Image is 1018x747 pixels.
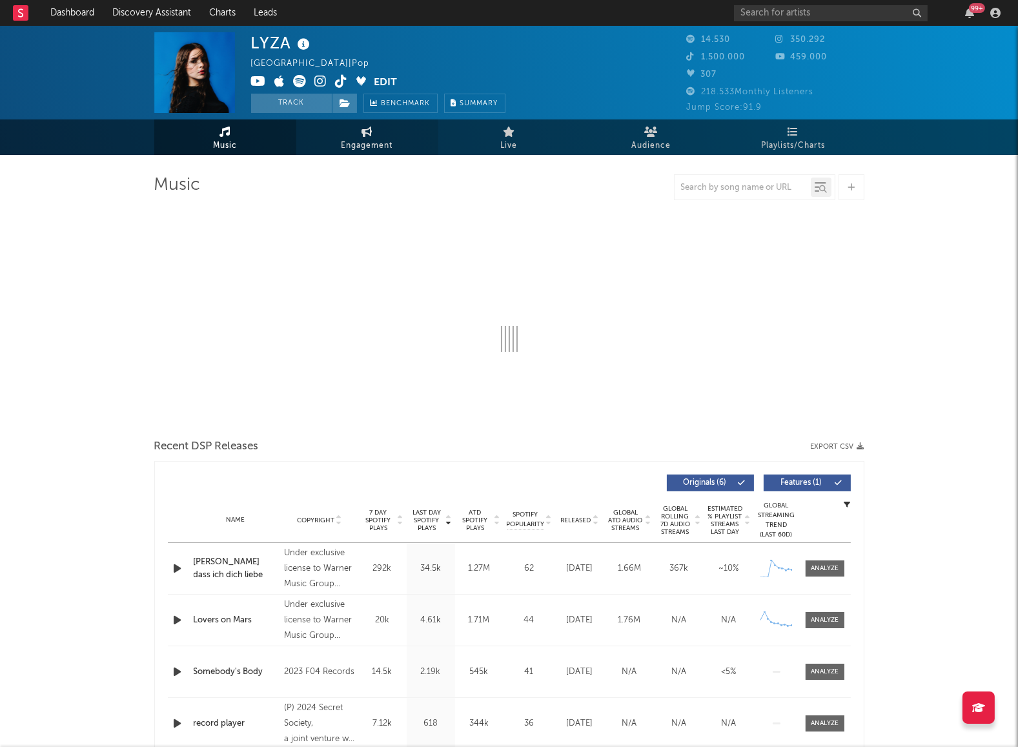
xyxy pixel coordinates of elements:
span: 1.500.000 [687,53,746,61]
div: Under exclusive license to Warner Music Group Germany Holding GmbH, © 2025 [PERSON_NAME] Music GmbH [284,546,354,592]
span: Estimated % Playlist Streams Last Day [708,505,743,536]
div: 1.66M [608,562,651,575]
button: Originals(6) [667,475,754,491]
a: record player [194,717,278,730]
div: Global Streaming Trend (Last 60D) [757,501,796,540]
div: LYZA [251,32,314,54]
button: 99+ [965,8,974,18]
a: Engagement [296,119,438,155]
button: Edit [374,75,398,91]
div: [DATE] [558,717,602,730]
a: Live [438,119,580,155]
span: 350.292 [775,36,825,44]
button: Export CSV [811,443,864,451]
div: 545k [458,666,500,679]
div: N/A [658,666,701,679]
div: 2023 F04 Records [284,664,354,680]
span: Copyright [297,517,334,524]
span: Recent DSP Releases [154,439,259,455]
input: Search for artists [734,5,928,21]
div: 4.61k [410,614,452,627]
span: Summary [460,100,498,107]
div: <5% [708,666,751,679]
div: 7.12k [361,717,403,730]
div: 1.76M [608,614,651,627]
div: N/A [708,717,751,730]
div: ~ 10 % [708,562,751,575]
span: Music [213,138,237,154]
span: Spotify Popularity [506,510,544,529]
span: 14.530 [687,36,731,44]
div: N/A [658,717,701,730]
div: Name [194,515,278,525]
a: Benchmark [363,94,438,113]
button: Track [251,94,332,113]
div: Under exclusive license to Warner Music Group Germany Holding GmbH, © 2025 LYZA [284,597,354,644]
span: Jump Score: 91.9 [687,103,762,112]
div: 1.71M [458,614,500,627]
span: Features ( 1 ) [772,479,831,487]
span: 7 Day Spotify Plays [361,509,396,532]
span: Audience [631,138,671,154]
div: 367k [658,562,701,575]
a: Music [154,119,296,155]
span: 218.533 Monthly Listeners [687,88,814,96]
span: 459.000 [775,53,827,61]
span: Playlists/Charts [761,138,825,154]
span: Originals ( 6 ) [675,479,735,487]
input: Search by song name or URL [675,183,811,193]
a: Audience [580,119,722,155]
div: 344k [458,717,500,730]
div: [DATE] [558,666,602,679]
div: 618 [410,717,452,730]
button: Summary [444,94,505,113]
a: [PERSON_NAME] dass ich dich liebe [194,556,278,581]
button: Features(1) [764,475,851,491]
div: N/A [708,614,751,627]
span: Global Rolling 7D Audio Streams [658,505,693,536]
div: [GEOGRAPHIC_DATA] | Pop [251,56,385,72]
div: 99 + [969,3,985,13]
div: N/A [608,666,651,679]
div: [DATE] [558,614,602,627]
div: N/A [608,717,651,730]
span: Last Day Spotify Plays [410,509,444,532]
div: 20k [361,614,403,627]
div: (P) 2024 Secret Society, a joint venture with Jive Germany, a division of Sony Music Entertainmen... [284,701,354,747]
div: 292k [361,562,403,575]
div: N/A [658,614,701,627]
a: Playlists/Charts [722,119,864,155]
div: [DATE] [558,562,602,575]
div: 14.5k [361,666,403,679]
div: 2.19k [410,666,452,679]
span: ATD Spotify Plays [458,509,493,532]
span: 307 [687,70,717,79]
a: Lovers on Mars [194,614,278,627]
span: Benchmark [382,96,431,112]
div: 44 [507,614,552,627]
span: Global ATD Audio Streams [608,509,644,532]
span: Live [501,138,518,154]
span: Released [561,517,591,524]
a: Somebody's Body [194,666,278,679]
div: 62 [507,562,552,575]
div: 34.5k [410,562,452,575]
div: 1.27M [458,562,500,575]
div: 36 [507,717,552,730]
span: Engagement [341,138,393,154]
div: 41 [507,666,552,679]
